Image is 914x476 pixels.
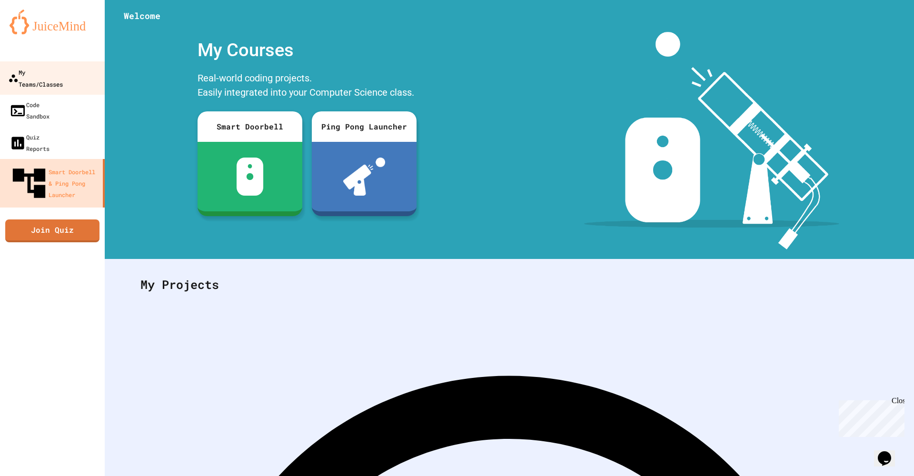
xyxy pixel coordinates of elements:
[193,32,421,69] div: My Courses
[198,111,302,142] div: Smart Doorbell
[874,438,904,466] iframe: chat widget
[835,397,904,437] iframe: chat widget
[584,32,839,249] img: banner-image-my-projects.png
[8,66,63,89] div: My Teams/Classes
[10,99,50,122] div: Code Sandbox
[10,164,99,203] div: Smart Doorbell & Ping Pong Launcher
[4,4,66,60] div: Chat with us now!Close
[5,219,99,242] a: Join Quiz
[10,10,95,34] img: logo-orange.svg
[237,158,264,196] img: sdb-white.svg
[10,131,50,154] div: Quiz Reports
[343,158,386,196] img: ppl-with-ball.png
[312,111,417,142] div: Ping Pong Launcher
[131,266,888,303] div: My Projects
[193,69,421,104] div: Real-world coding projects. Easily integrated into your Computer Science class.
